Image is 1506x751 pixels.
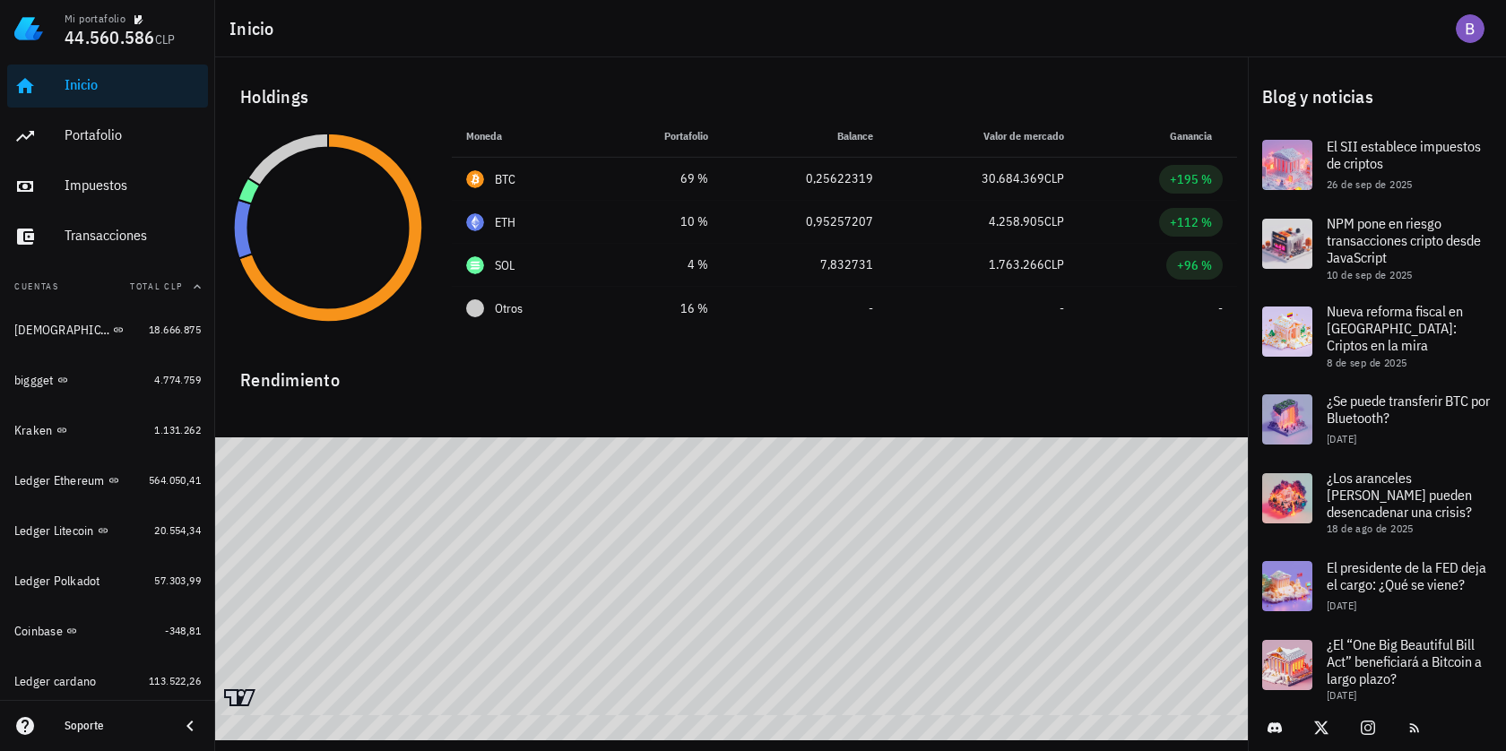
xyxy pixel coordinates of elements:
th: Valor de mercado [887,115,1078,158]
a: El SII establece impuestos de criptos 26 de sep de 2025 [1248,125,1506,204]
span: 4.258.905 [989,213,1044,229]
span: - [1218,300,1223,316]
div: Mi portafolio [65,12,125,26]
div: 10 % [612,212,708,231]
div: BTC [495,170,516,188]
span: - [869,300,873,316]
a: Ledger Litecoin 20.554,34 [7,509,208,552]
div: Impuestos [65,177,201,194]
span: CLP [1044,213,1064,229]
span: 8 de sep de 2025 [1327,356,1406,369]
div: Ledger Ethereum [14,473,105,488]
a: Transacciones [7,215,208,258]
a: Coinbase -348,81 [7,609,208,652]
th: Portafolio [598,115,723,158]
a: NPM pone en riesgo transacciones cripto desde JavaScript 10 de sep de 2025 [1248,204,1506,292]
th: Moneda [452,115,598,158]
a: ¿Se puede transferir BTC por Bluetooth? [DATE] [1248,380,1506,459]
span: 1.763.266 [989,256,1044,272]
span: 1.131.262 [154,423,201,436]
div: 0,25622319 [737,169,873,188]
div: [DEMOGRAPHIC_DATA] [14,323,109,338]
span: Otros [495,299,523,318]
span: [DATE] [1327,599,1356,612]
span: CLP [155,31,176,47]
a: El presidente de la FED deja el cargo: ¿Qué se viene? [DATE] [1248,547,1506,626]
a: ¿Los aranceles [PERSON_NAME] pueden desencadenar una crisis? 18 de ago de 2025 [1248,459,1506,547]
span: El SII establece impuestos de criptos [1327,137,1481,172]
div: +96 % [1177,256,1212,274]
div: ETH [495,213,516,231]
a: Nueva reforma fiscal en [GEOGRAPHIC_DATA]: Criptos en la mira 8 de sep de 2025 [1248,292,1506,380]
div: Inicio [65,76,201,93]
div: Soporte [65,719,165,733]
a: Ledger cardano 113.522,26 [7,660,208,703]
span: ¿Los aranceles [PERSON_NAME] pueden desencadenar una crisis? [1327,469,1472,521]
div: SOL [495,256,515,274]
span: 57.303,99 [154,574,201,587]
div: Transacciones [65,227,201,244]
a: Inicio [7,65,208,108]
span: 18.666.875 [149,323,201,336]
span: 4.774.759 [154,373,201,386]
span: [DATE] [1327,688,1356,702]
span: -348,81 [165,624,201,637]
div: Holdings [226,68,1237,125]
span: ¿El “One Big Beautiful Bill Act” beneficiará a Bitcoin a largo plazo? [1327,635,1482,687]
div: Ledger Polkadot [14,574,100,589]
div: Blog y noticias [1248,68,1506,125]
div: +112 % [1170,213,1212,231]
span: Ganancia [1170,129,1223,142]
div: avatar [1456,14,1484,43]
span: 26 de sep de 2025 [1327,177,1413,191]
button: CuentasTotal CLP [7,265,208,308]
div: Kraken [14,423,53,438]
a: Ledger Ethereum 564.050,41 [7,459,208,502]
a: Portafolio [7,115,208,158]
div: BTC-icon [466,170,484,188]
div: 69 % [612,169,708,188]
div: +195 % [1170,170,1212,188]
div: 4 % [612,255,708,274]
span: El presidente de la FED deja el cargo: ¿Qué se viene? [1327,558,1486,593]
span: CLP [1044,256,1064,272]
a: [DEMOGRAPHIC_DATA] 18.666.875 [7,308,208,351]
span: 18 de ago de 2025 [1327,522,1414,535]
a: Ledger Polkadot 57.303,99 [7,559,208,602]
span: CLP [1044,170,1064,186]
a: Charting by TradingView [224,689,255,706]
th: Balance [723,115,887,158]
span: 30.684.369 [982,170,1044,186]
div: 7,832731 [737,255,873,274]
a: biggget 4.774.759 [7,358,208,401]
span: Nueva reforma fiscal en [GEOGRAPHIC_DATA]: Criptos en la mira [1327,302,1463,354]
span: [DATE] [1327,432,1356,445]
div: ETH-icon [466,213,484,231]
span: ¿Se puede transferir BTC por Bluetooth? [1327,392,1490,427]
div: Portafolio [65,126,201,143]
div: 16 % [612,299,708,318]
div: Rendimiento [226,351,1237,394]
span: 564.050,41 [149,473,201,487]
div: Ledger cardano [14,674,97,689]
div: 0,95257207 [737,212,873,231]
span: 113.522,26 [149,674,201,687]
span: Total CLP [130,281,183,292]
div: Coinbase [14,624,63,639]
div: biggget [14,373,54,388]
div: SOL-icon [466,256,484,274]
img: LedgiFi [14,14,43,43]
a: ¿El “One Big Beautiful Bill Act” beneficiará a Bitcoin a largo plazo? [DATE] [1248,626,1506,713]
a: Kraken 1.131.262 [7,409,208,452]
span: - [1060,300,1064,316]
span: 44.560.586 [65,25,155,49]
span: NPM pone en riesgo transacciones cripto desde JavaScript [1327,214,1481,266]
a: Impuestos [7,165,208,208]
h1: Inicio [229,14,281,43]
div: Ledger Litecoin [14,523,94,539]
span: 10 de sep de 2025 [1327,268,1413,281]
span: 20.554,34 [154,523,201,537]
